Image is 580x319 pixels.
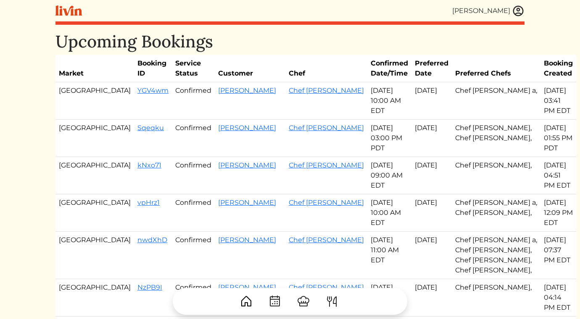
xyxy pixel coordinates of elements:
[452,157,540,194] td: Chef [PERSON_NAME],
[540,82,576,120] td: [DATE] 03:41 PM EDT
[172,157,215,194] td: Confirmed
[137,161,161,169] a: kNxo71
[540,194,576,232] td: [DATE] 12:09 PM EDT
[55,279,134,316] td: [GEOGRAPHIC_DATA]
[137,199,160,207] a: vpHrz1
[411,279,452,316] td: [DATE]
[411,232,452,279] td: [DATE]
[289,199,364,207] a: Chef [PERSON_NAME]
[452,82,540,120] td: Chef [PERSON_NAME] a,
[55,55,134,82] th: Market
[452,279,540,316] td: Chef [PERSON_NAME],
[172,194,215,232] td: Confirmed
[325,295,339,308] img: ForkKnife-55491504ffdb50bab0c1e09e7649658475375261d09fd45db06cec23bce548bf.svg
[55,157,134,194] td: [GEOGRAPHIC_DATA]
[452,6,510,16] div: [PERSON_NAME]
[452,55,540,82] th: Preferred Chefs
[172,120,215,157] td: Confirmed
[452,120,540,157] td: Chef [PERSON_NAME], Chef [PERSON_NAME],
[55,82,134,120] td: [GEOGRAPHIC_DATA]
[540,157,576,194] td: [DATE] 04:51 PM EDT
[367,82,411,120] td: [DATE] 10:00 AM EDT
[289,161,364,169] a: Chef [PERSON_NAME]
[55,194,134,232] td: [GEOGRAPHIC_DATA]
[55,120,134,157] td: [GEOGRAPHIC_DATA]
[218,199,276,207] a: [PERSON_NAME]
[411,194,452,232] td: [DATE]
[512,5,525,17] img: user_account-e6e16d2ec92f44fc35f99ef0dc9cddf60790bfa021a6ecb1c896eb5d2907b31c.svg
[55,232,134,279] td: [GEOGRAPHIC_DATA]
[367,194,411,232] td: [DATE] 10:00 AM EDT
[411,120,452,157] td: [DATE]
[55,5,82,16] img: livin-logo-a0d97d1a881af30f6274990eb6222085a2533c92bbd1e4f22c21b4f0d0e3210c.svg
[452,194,540,232] td: Chef [PERSON_NAME] a, Chef [PERSON_NAME],
[172,82,215,120] td: Confirmed
[218,124,276,132] a: [PERSON_NAME]
[367,55,411,82] th: Confirmed Date/Time
[268,295,282,308] img: CalendarDots-5bcf9d9080389f2a281d69619e1c85352834be518fbc73d9501aef674afc0d57.svg
[289,124,364,132] a: Chef [PERSON_NAME]
[367,157,411,194] td: [DATE] 09:00 AM EDT
[218,161,276,169] a: [PERSON_NAME]
[452,232,540,279] td: Chef [PERSON_NAME] a, Chef [PERSON_NAME], Chef [PERSON_NAME], Chef [PERSON_NAME],
[215,55,285,82] th: Customer
[285,55,367,82] th: Chef
[55,31,525,52] h1: Upcoming Bookings
[540,279,576,316] td: [DATE] 04:14 PM EDT
[367,279,411,316] td: [DATE] 02:00 PM EDT
[134,55,172,82] th: Booking ID
[218,236,276,244] a: [PERSON_NAME]
[172,232,215,279] td: Confirmed
[137,86,169,94] a: YGV4wm
[411,55,452,82] th: Preferred Date
[411,82,452,120] td: [DATE]
[367,120,411,157] td: [DATE] 03:00 PM PDT
[297,295,310,308] img: ChefHat-a374fb509e4f37eb0702ca99f5f64f3b6956810f32a249b33092029f8484b388.svg
[218,86,276,94] a: [PERSON_NAME]
[172,55,215,82] th: Service Status
[137,236,167,244] a: nwdXhD
[411,157,452,194] td: [DATE]
[540,55,576,82] th: Booking Created
[137,124,164,132] a: Sqeqku
[367,232,411,279] td: [DATE] 11:00 AM EDT
[172,279,215,316] td: Confirmed
[540,232,576,279] td: [DATE] 07:37 PM EDT
[289,86,364,94] a: Chef [PERSON_NAME]
[540,120,576,157] td: [DATE] 01:55 PM PDT
[240,295,253,308] img: House-9bf13187bcbb5817f509fe5e7408150f90897510c4275e13d0d5fca38e0b5951.svg
[289,236,364,244] a: Chef [PERSON_NAME]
